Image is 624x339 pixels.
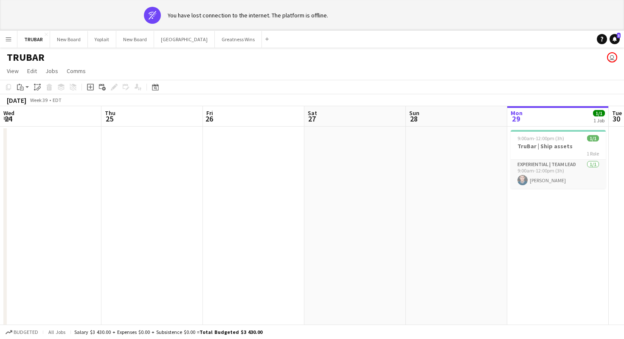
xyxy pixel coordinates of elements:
[587,150,599,157] span: 1 Role
[67,67,86,75] span: Comms
[88,31,116,48] button: Yoplait
[509,114,523,124] span: 29
[24,65,40,76] a: Edit
[42,65,62,76] a: Jobs
[409,109,419,117] span: Sun
[511,160,606,189] app-card-role: Experiential | Team Lead1/19:00am-12:00pm (3h)[PERSON_NAME]
[50,31,88,48] button: New Board
[116,31,154,48] button: New Board
[104,114,115,124] span: 25
[593,110,605,116] span: 1/1
[511,142,606,150] h3: TruBar | Ship assets
[17,31,50,48] button: TRUBAR
[206,109,213,117] span: Fri
[306,114,317,124] span: 27
[7,67,19,75] span: View
[7,51,45,64] h1: TRUBAR
[215,31,262,48] button: Greatness Wins
[612,109,622,117] span: Tue
[517,135,564,141] span: 9:00am-12:00pm (3h)
[168,11,328,19] div: You have lost connection to the internet. The platform is offline.
[408,114,419,124] span: 28
[45,67,58,75] span: Jobs
[63,65,89,76] a: Comms
[74,329,262,335] div: Salary $3 430.00 + Expenses $0.00 + Subsistence $0.00 =
[587,135,599,141] span: 1/1
[7,96,26,105] div: [DATE]
[308,109,317,117] span: Sat
[27,67,37,75] span: Edit
[610,34,620,44] a: 3
[3,65,22,76] a: View
[607,52,617,62] app-user-avatar: Jamaal Jemmott
[4,328,39,337] button: Budgeted
[3,109,14,117] span: Wed
[200,329,262,335] span: Total Budgeted $3 430.00
[617,33,621,38] span: 3
[205,114,213,124] span: 26
[28,97,49,103] span: Week 39
[511,109,523,117] span: Mon
[593,117,604,124] div: 1 Job
[14,329,38,335] span: Budgeted
[2,114,14,124] span: 24
[53,97,62,103] div: EDT
[511,130,606,189] app-job-card: 9:00am-12:00pm (3h)1/1TruBar | Ship assets1 RoleExperiential | Team Lead1/19:00am-12:00pm (3h)[PE...
[47,329,67,335] span: All jobs
[105,109,115,117] span: Thu
[154,31,215,48] button: [GEOGRAPHIC_DATA]
[611,114,622,124] span: 30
